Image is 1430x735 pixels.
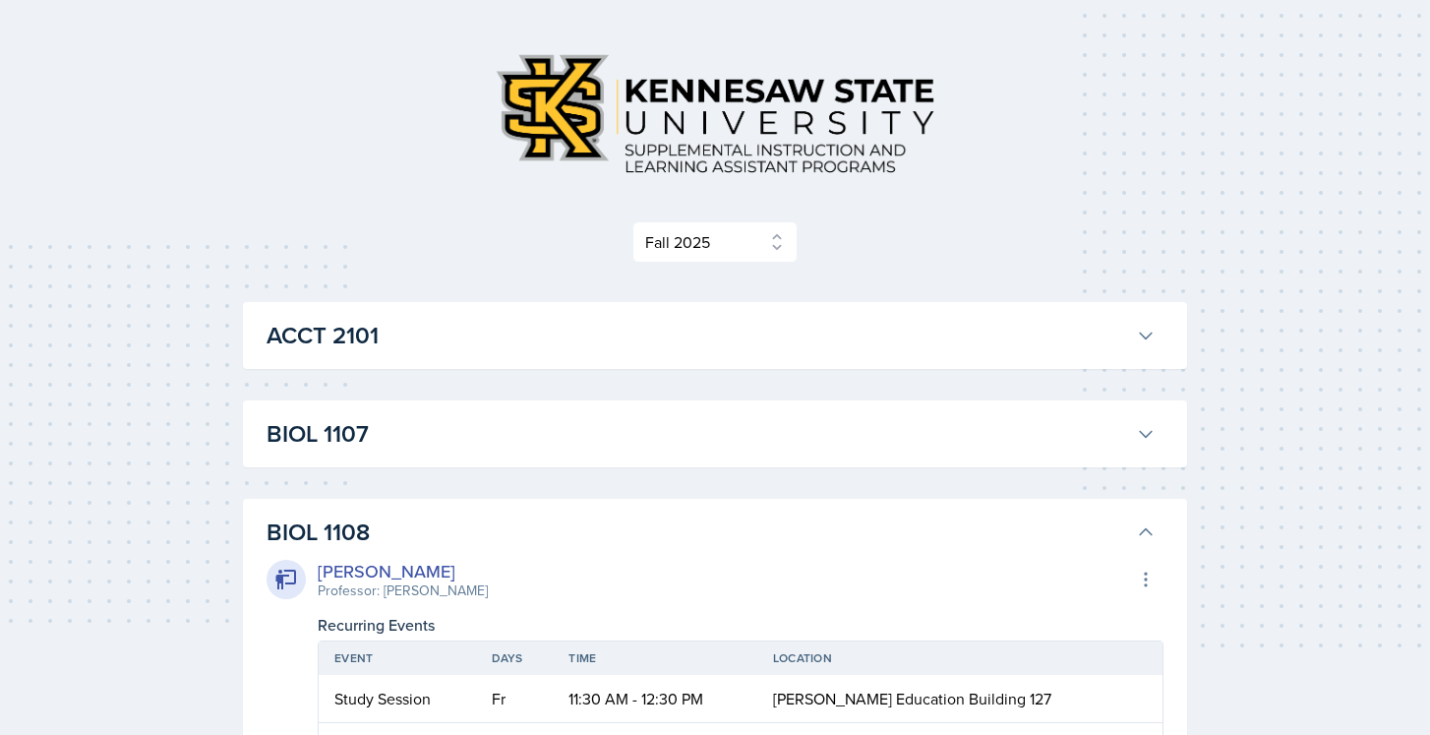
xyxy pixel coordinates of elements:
[318,581,488,601] div: Professor: [PERSON_NAME]
[318,613,1163,637] div: Recurring Events
[773,688,1051,709] span: [PERSON_NAME] Education Building 127
[267,515,1128,550] h3: BIOL 1108
[553,675,756,723] td: 11:30 AM - 12:30 PM
[476,675,554,723] td: Fr
[319,642,476,675] th: Event
[267,318,1128,353] h3: ACCT 2101
[553,642,756,675] th: Time
[263,314,1160,357] button: ACCT 2101
[479,37,951,190] img: Kennesaw State University
[476,642,554,675] th: Days
[334,687,460,710] div: Study Session
[267,416,1128,452] h3: BIOL 1107
[757,642,1162,675] th: Location
[263,412,1160,456] button: BIOL 1107
[263,511,1160,554] button: BIOL 1108
[318,558,488,584] div: [PERSON_NAME]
